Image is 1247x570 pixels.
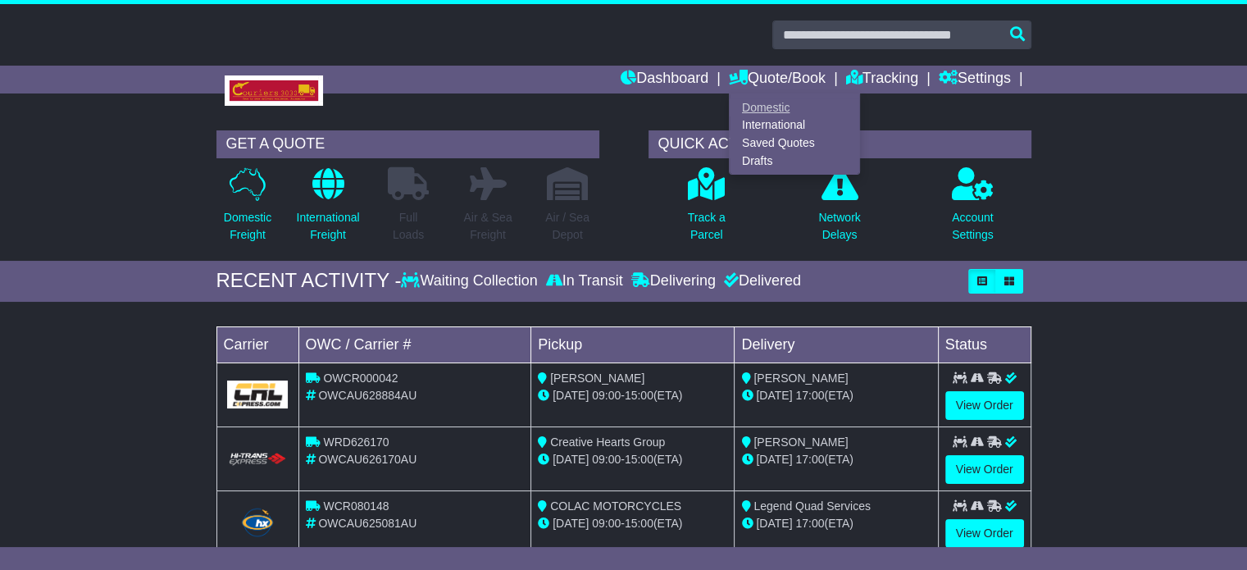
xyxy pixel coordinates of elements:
[621,66,708,93] a: Dashboard
[592,517,621,530] span: 09:00
[550,499,681,513] span: COLAC MOTORCYCLES
[625,453,653,466] span: 15:00
[296,209,359,244] p: International Freight
[945,455,1024,484] a: View Order
[730,98,859,116] a: Domestic
[753,499,870,513] span: Legend Quad Services
[318,389,416,402] span: OWCAU628884AU
[545,209,589,244] p: Air / Sea Depot
[951,166,994,253] a: AccountSettings
[239,506,275,539] img: Hunter_Express.png
[401,272,541,290] div: Waiting Collection
[939,66,1011,93] a: Settings
[627,272,720,290] div: Delivering
[729,93,860,175] div: Quote/Book
[625,517,653,530] span: 15:00
[323,435,389,449] span: WRD626170
[227,452,289,467] img: HiTrans.png
[216,130,599,158] div: GET A QUOTE
[550,435,665,449] span: Creative Hearts Group
[538,515,727,532] div: - (ETA)
[542,272,627,290] div: In Transit
[649,130,1031,158] div: QUICK ACTIONS
[688,209,726,244] p: Track a Parcel
[735,326,938,363] td: Delivery
[550,372,644,385] span: [PERSON_NAME]
[795,517,824,530] span: 17:00
[756,517,792,530] span: [DATE]
[729,66,826,93] a: Quote/Book
[227,381,289,408] img: GetCarrierServiceLogo
[323,372,398,385] span: OWCR000042
[741,387,931,404] div: (ETA)
[538,451,727,468] div: - (ETA)
[730,135,859,153] a: Saved Quotes
[463,209,512,244] p: Air & Sea Freight
[553,517,589,530] span: [DATE]
[592,453,621,466] span: 09:00
[730,152,859,170] a: Drafts
[756,389,792,402] span: [DATE]
[388,209,429,244] p: Full Loads
[817,166,861,253] a: NetworkDelays
[846,66,918,93] a: Tracking
[592,389,621,402] span: 09:00
[216,326,298,363] td: Carrier
[538,387,727,404] div: - (ETA)
[216,269,402,293] div: RECENT ACTIVITY -
[625,389,653,402] span: 15:00
[730,116,859,135] a: International
[298,326,531,363] td: OWC / Carrier #
[741,451,931,468] div: (ETA)
[318,453,416,466] span: OWCAU626170AU
[753,435,848,449] span: [PERSON_NAME]
[223,166,272,253] a: DomesticFreight
[945,519,1024,548] a: View Order
[295,166,360,253] a: InternationalFreight
[945,391,1024,420] a: View Order
[531,326,735,363] td: Pickup
[553,453,589,466] span: [DATE]
[952,209,994,244] p: Account Settings
[318,517,416,530] span: OWCAU625081AU
[553,389,589,402] span: [DATE]
[795,453,824,466] span: 17:00
[753,372,848,385] span: [PERSON_NAME]
[818,209,860,244] p: Network Delays
[224,209,271,244] p: Domestic Freight
[720,272,801,290] div: Delivered
[741,515,931,532] div: (ETA)
[687,166,726,253] a: Track aParcel
[323,499,389,513] span: WCR080148
[795,389,824,402] span: 17:00
[938,326,1031,363] td: Status
[756,453,792,466] span: [DATE]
